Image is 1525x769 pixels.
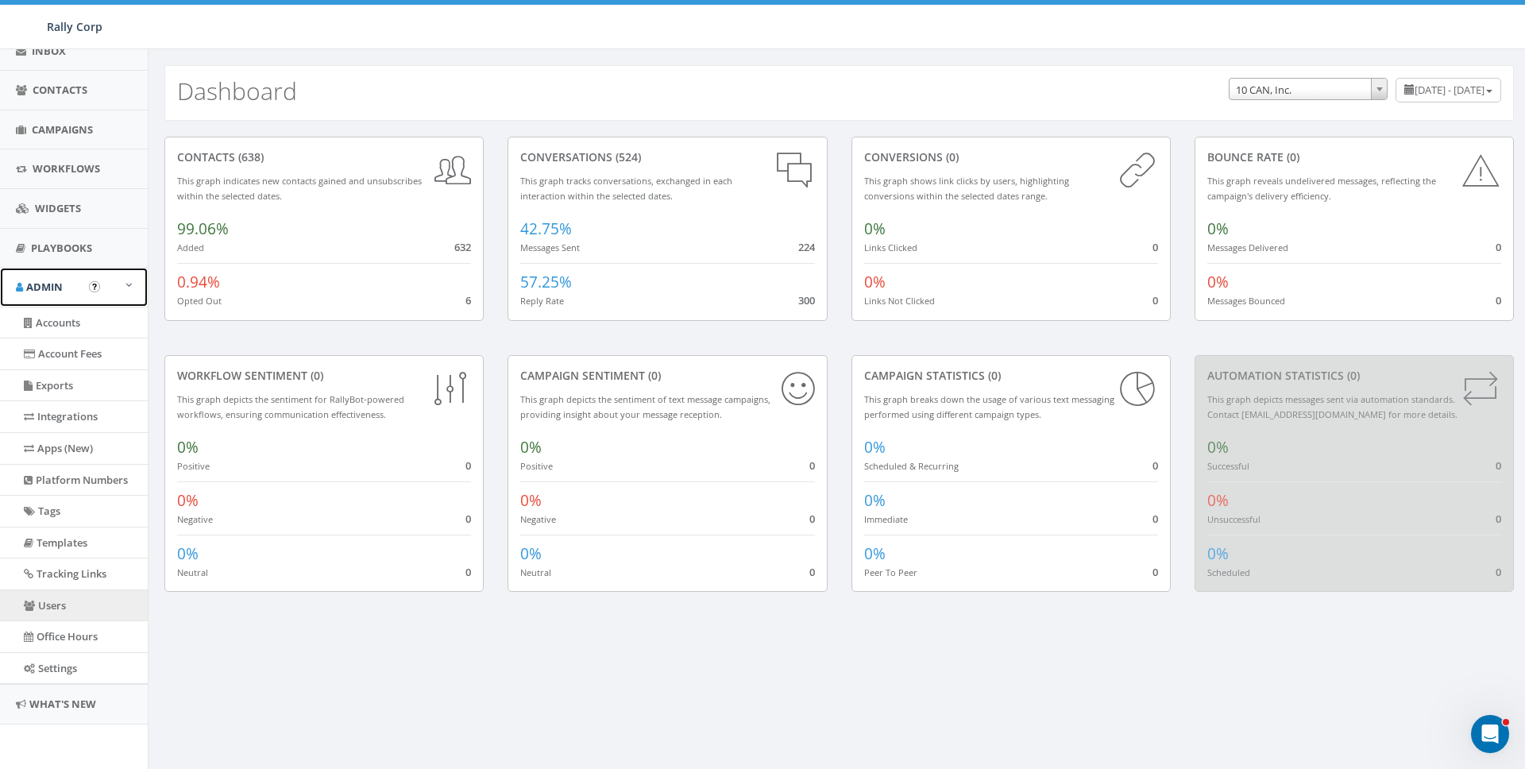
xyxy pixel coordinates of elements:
[864,566,917,578] small: Peer To Peer
[1152,565,1158,579] span: 0
[1207,272,1229,292] span: 0%
[35,201,81,215] span: Widgets
[520,543,542,564] span: 0%
[1207,218,1229,239] span: 0%
[177,566,208,578] small: Neutral
[177,490,199,511] span: 0%
[454,240,471,254] span: 632
[465,293,471,307] span: 6
[864,543,886,564] span: 0%
[177,149,471,165] div: contacts
[864,460,959,472] small: Scheduled & Recurring
[177,218,229,239] span: 99.06%
[520,513,556,525] small: Negative
[520,175,732,202] small: This graph tracks conversations, exchanged in each interaction within the selected dates.
[47,19,102,34] span: Rally Corp
[645,368,661,383] span: (0)
[29,697,96,711] span: What's New
[520,460,553,472] small: Positive
[864,242,917,253] small: Links Clicked
[465,512,471,526] span: 0
[1496,293,1501,307] span: 0
[177,543,199,564] span: 0%
[465,565,471,579] span: 0
[520,437,542,458] span: 0%
[1344,368,1360,383] span: (0)
[465,458,471,473] span: 0
[1207,566,1250,578] small: Scheduled
[809,565,815,579] span: 0
[177,393,404,420] small: This graph depicts the sentiment for RallyBot-powered workflows, ensuring communication effective...
[520,242,580,253] small: Messages Sent
[520,368,814,384] div: Campaign Sentiment
[798,293,815,307] span: 300
[1229,78,1388,100] span: 10 CAN, Inc.
[177,460,210,472] small: Positive
[985,368,1001,383] span: (0)
[1207,368,1501,384] div: Automation Statistics
[864,295,935,307] small: Links Not Clicked
[520,566,551,578] small: Neutral
[864,218,886,239] span: 0%
[177,272,220,292] span: 0.94%
[1284,149,1299,164] span: (0)
[1207,295,1285,307] small: Messages Bounced
[1207,490,1229,511] span: 0%
[177,295,222,307] small: Opted Out
[943,149,959,164] span: (0)
[1496,565,1501,579] span: 0
[235,149,264,164] span: (638)
[177,437,199,458] span: 0%
[798,240,815,254] span: 224
[177,368,471,384] div: Workflow Sentiment
[864,513,908,525] small: Immediate
[177,78,297,104] h2: Dashboard
[1207,393,1457,420] small: This graph depicts messages sent via automation standards. Contact [EMAIL_ADDRESS][DOMAIN_NAME] f...
[1207,513,1261,525] small: Unsuccessful
[520,218,572,239] span: 42.75%
[520,490,542,511] span: 0%
[1152,293,1158,307] span: 0
[89,281,100,292] button: Open In-App Guide
[1207,149,1501,165] div: Bounce Rate
[809,512,815,526] span: 0
[31,241,92,255] span: Playbooks
[864,490,886,511] span: 0%
[520,272,572,292] span: 57.25%
[1152,512,1158,526] span: 0
[1207,175,1436,202] small: This graph reveals undelivered messages, reflecting the campaign's delivery efficiency.
[1207,543,1229,564] span: 0%
[1230,79,1387,101] span: 10 CAN, Inc.
[1471,715,1509,753] iframe: Intercom live chat
[32,44,66,58] span: Inbox
[864,393,1114,420] small: This graph breaks down the usage of various text messaging performed using different campaign types.
[809,458,815,473] span: 0
[26,280,63,294] span: Admin
[520,393,770,420] small: This graph depicts the sentiment of text message campaigns, providing insight about your message ...
[1207,460,1249,472] small: Successful
[864,368,1158,384] div: Campaign Statistics
[864,175,1069,202] small: This graph shows link clicks by users, highlighting conversions within the selected dates range.
[177,175,422,202] small: This graph indicates new contacts gained and unsubscribes within the selected dates.
[33,161,100,176] span: Workflows
[1152,240,1158,254] span: 0
[33,83,87,97] span: Contacts
[1496,512,1501,526] span: 0
[1496,240,1501,254] span: 0
[1415,83,1484,97] span: [DATE] - [DATE]
[864,437,886,458] span: 0%
[177,242,204,253] small: Added
[1496,458,1501,473] span: 0
[32,122,93,137] span: Campaigns
[1207,242,1288,253] small: Messages Delivered
[864,149,1158,165] div: conversions
[1152,458,1158,473] span: 0
[177,513,213,525] small: Negative
[520,295,564,307] small: Reply Rate
[307,368,323,383] span: (0)
[612,149,641,164] span: (524)
[864,272,886,292] span: 0%
[1207,437,1229,458] span: 0%
[520,149,814,165] div: conversations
